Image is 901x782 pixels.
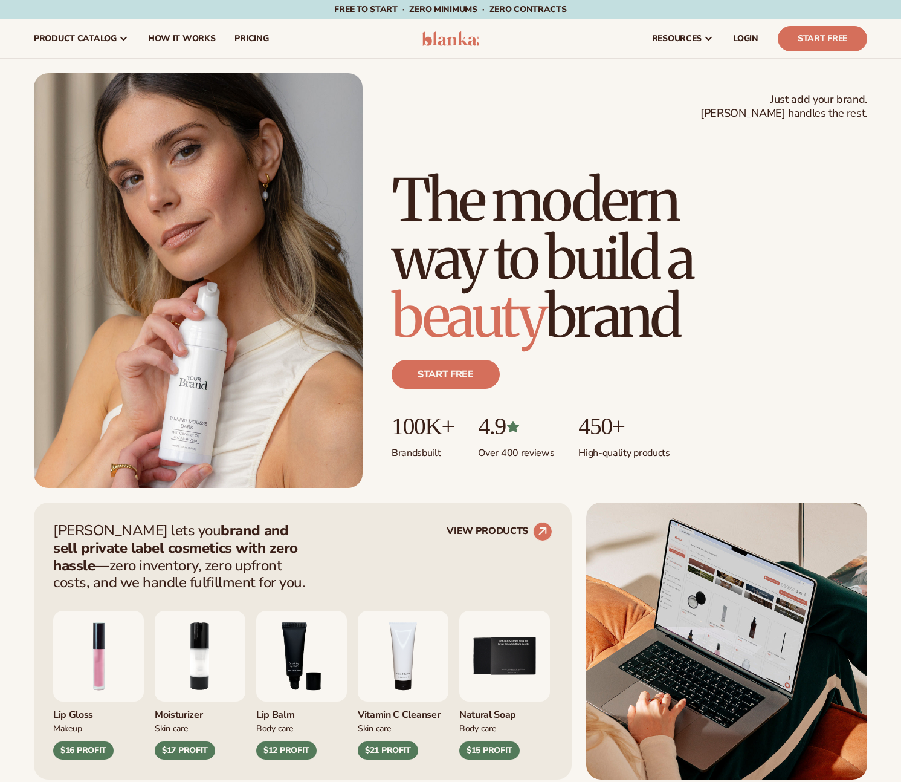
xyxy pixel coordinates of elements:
[234,34,268,44] span: pricing
[459,702,550,722] div: Natural Soap
[578,413,670,440] p: 450+
[459,722,550,734] div: Body Care
[53,521,298,575] strong: brand and sell private label cosmetics with zero hassle
[422,31,479,46] img: logo
[155,611,245,702] img: Moisturizing lotion.
[256,611,347,702] img: Smoothing lip balm.
[34,34,117,44] span: product catalog
[148,34,216,44] span: How It Works
[392,413,454,440] p: 100K+
[447,522,552,541] a: VIEW PRODUCTS
[256,722,347,734] div: Body Care
[225,19,278,58] a: pricing
[155,741,215,760] div: $17 PROFIT
[733,34,758,44] span: LOGIN
[778,26,867,51] a: Start Free
[478,413,554,440] p: 4.9
[256,702,347,722] div: Lip Balm
[642,19,723,58] a: resources
[34,73,363,488] img: Female holding tanning mousse.
[723,19,768,58] a: LOGIN
[155,722,245,734] div: Skin Care
[358,702,448,722] div: Vitamin C Cleanser
[459,611,550,702] img: Nature bar of soap.
[155,702,245,722] div: Moisturizer
[478,440,554,460] p: Over 400 reviews
[358,611,448,702] img: Vitamin c cleanser.
[459,741,520,760] div: $15 PROFIT
[392,171,867,345] h1: The modern way to build a brand
[53,611,144,702] img: Pink lip gloss.
[392,280,545,353] span: beauty
[392,360,500,389] a: Start free
[358,722,448,734] div: Skin Care
[53,522,313,591] p: [PERSON_NAME] lets you —zero inventory, zero upfront costs, and we handle fulfillment for you.
[24,19,138,58] a: product catalog
[700,93,867,121] span: Just add your brand. [PERSON_NAME] handles the rest.
[53,722,144,734] div: Makeup
[53,741,114,760] div: $16 PROFIT
[138,19,225,58] a: How It Works
[652,34,702,44] span: resources
[334,4,566,15] span: Free to start · ZERO minimums · ZERO contracts
[358,741,418,760] div: $21 PROFIT
[578,440,670,460] p: High-quality products
[53,702,144,722] div: Lip Gloss
[392,440,454,460] p: Brands built
[256,741,317,760] div: $12 PROFIT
